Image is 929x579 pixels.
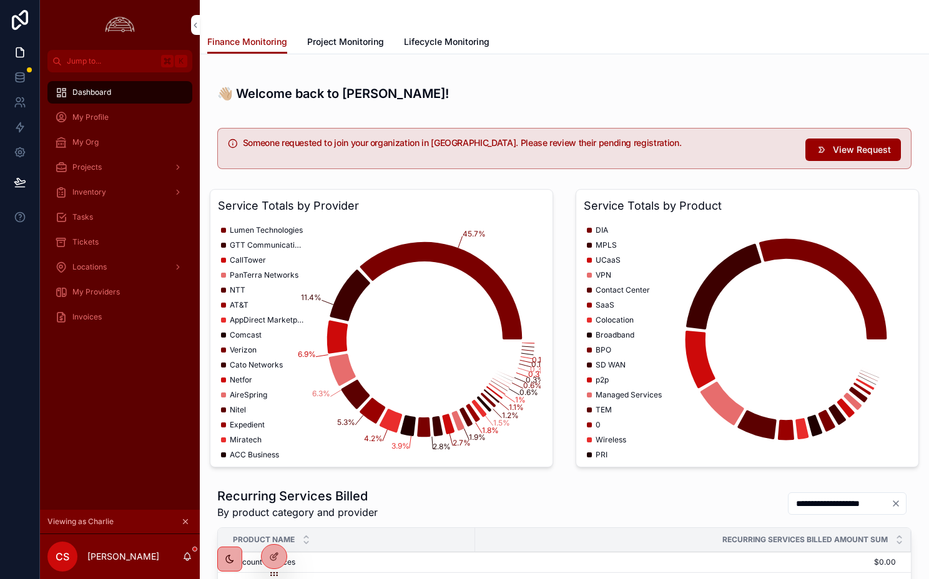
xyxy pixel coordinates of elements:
tspan: 2.8% [433,442,451,451]
button: Clear [891,499,906,508]
span: Managed Services [596,390,662,400]
div: chart [218,220,545,459]
span: My Org [72,137,99,147]
h1: Recurring Services Billed [217,487,378,505]
span: Lifecycle Monitoring [404,36,489,48]
span: DIA [596,225,608,235]
tspan: 0.6% [519,387,538,397]
span: AT&T [230,300,248,310]
span: NTT [230,285,245,295]
span: Miratech [230,435,262,445]
tspan: 11.4% [301,293,322,302]
tspan: 0.1% [532,355,549,364]
button: Jump to...K [47,50,192,72]
tspan: 0.3% [528,369,547,379]
a: Finance Monitoring [207,31,287,54]
span: UCaaS [596,255,621,265]
tspan: 5.3% [337,417,355,427]
span: Product Name [233,535,295,545]
tspan: 1.8% [482,426,499,435]
span: CS [56,549,69,564]
span: TEM [596,405,612,415]
span: VPN [596,270,611,280]
span: Comcast [230,330,262,340]
span: p2p [596,375,609,385]
span: ACC Business [230,450,279,460]
td: Account Services [218,552,475,573]
span: Project Monitoring [307,36,384,48]
span: Netfor [230,375,252,385]
div: scrollable content [40,72,200,344]
h3: Service Totals by Product [584,197,911,215]
span: Dashboard [72,87,111,97]
span: My Providers [72,287,120,297]
a: Projects [47,156,192,178]
a: My Org [47,131,192,153]
span: SD WAN [596,360,626,370]
tspan: 0.3% [530,364,549,374]
span: Viewing as Charlie [47,517,114,527]
tspan: 6.3% [312,389,330,398]
h3: Service Totals by Provider [218,197,545,215]
span: Inventory [72,187,106,197]
button: View Request [805,139,901,161]
span: 0 [596,420,601,430]
span: Contact Center [596,285,650,295]
span: Expedient [230,420,265,430]
tspan: 1.2% [502,411,519,420]
span: Invoices [72,312,102,322]
img: App logo [102,15,138,35]
span: Colocation [596,315,634,325]
span: MPLS [596,240,617,250]
tspan: 1% [515,395,526,404]
a: Tickets [47,231,192,253]
a: My Providers [47,281,192,303]
a: My Profile [47,106,192,129]
tspan: 4.2% [364,434,383,443]
span: Locations [72,262,107,272]
span: Lumen Technologies [230,225,303,235]
span: K [176,56,186,66]
p: [PERSON_NAME] [87,550,159,563]
tspan: 6.9% [298,349,316,359]
a: Locations [47,256,192,278]
span: By product category and provider [217,505,378,520]
div: chart [584,220,911,459]
span: Jump to... [67,56,156,66]
span: View Request [833,144,891,156]
a: Inventory [47,181,192,203]
span: GTT Communications [230,240,305,250]
span: AppDirect Marketplace [230,315,305,325]
a: Invoices [47,306,192,328]
tspan: 2.7% [453,438,471,447]
tspan: 0.3% [526,375,544,384]
span: Cato Networks [230,360,283,370]
td: $0.00 [475,552,911,573]
span: AireSpring [230,390,267,400]
a: Dashboard [47,81,192,104]
span: Wireless [596,435,626,445]
span: CallTower [230,255,266,265]
a: Tasks [47,206,192,228]
span: Finance Monitoring [207,36,287,48]
tspan: 0.1% [531,359,548,369]
span: Projects [72,162,102,172]
span: Broadband [596,330,634,340]
h5: Someone requested to join your organization in Vigilis. Please review their pending registration. [243,139,795,147]
tspan: 0.6% [523,381,542,390]
tspan: 1.1% [509,402,524,412]
a: Lifecycle Monitoring [404,31,489,56]
span: Verizon [230,345,257,355]
tspan: 1.9% [469,432,486,442]
h3: 👋🏼 Welcome back to [PERSON_NAME]! [217,84,912,103]
tspan: 1.5% [493,418,510,427]
a: Project Monitoring [307,31,384,56]
span: BPO [596,345,611,355]
span: Tasks [72,212,93,222]
span: My Profile [72,112,109,122]
span: Nitel [230,405,246,415]
tspan: 3.9% [391,441,410,450]
span: PanTerra Networks [230,270,298,280]
tspan: 45.7% [463,229,486,238]
span: Recurring Services Billed Amount SUM [722,535,888,545]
